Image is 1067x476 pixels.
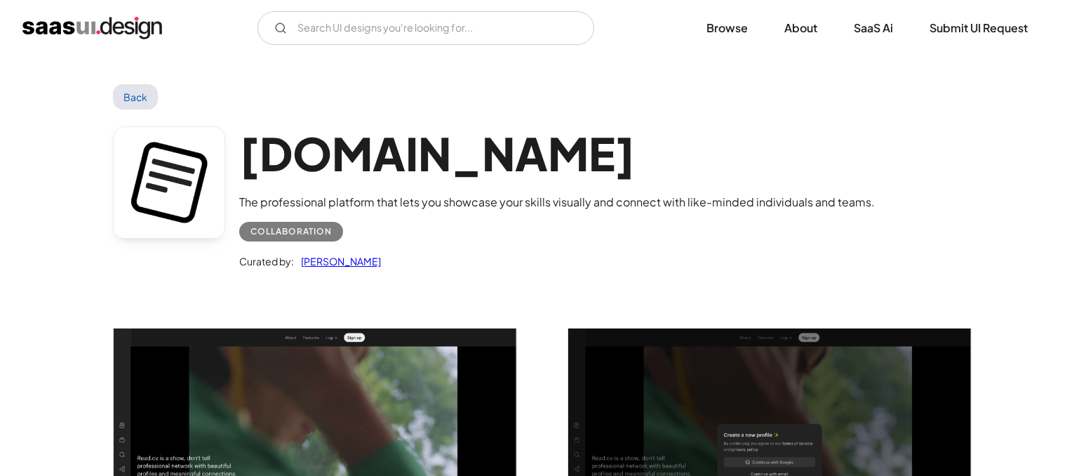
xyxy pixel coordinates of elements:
a: Back [113,84,159,110]
a: [PERSON_NAME] [294,253,381,270]
a: Submit UI Request [913,13,1045,44]
div: The professional platform that lets you showcase your skills visually and connect with like-minde... [239,194,875,211]
a: SaaS Ai [837,13,910,44]
input: Search UI designs you're looking for... [257,11,594,45]
div: Curated by: [239,253,294,270]
form: Email Form [257,11,594,45]
a: About [767,13,834,44]
h1: [DOMAIN_NAME] [239,126,875,180]
div: Collaboration [250,223,332,240]
a: home [22,17,162,39]
a: Browse [690,13,765,44]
